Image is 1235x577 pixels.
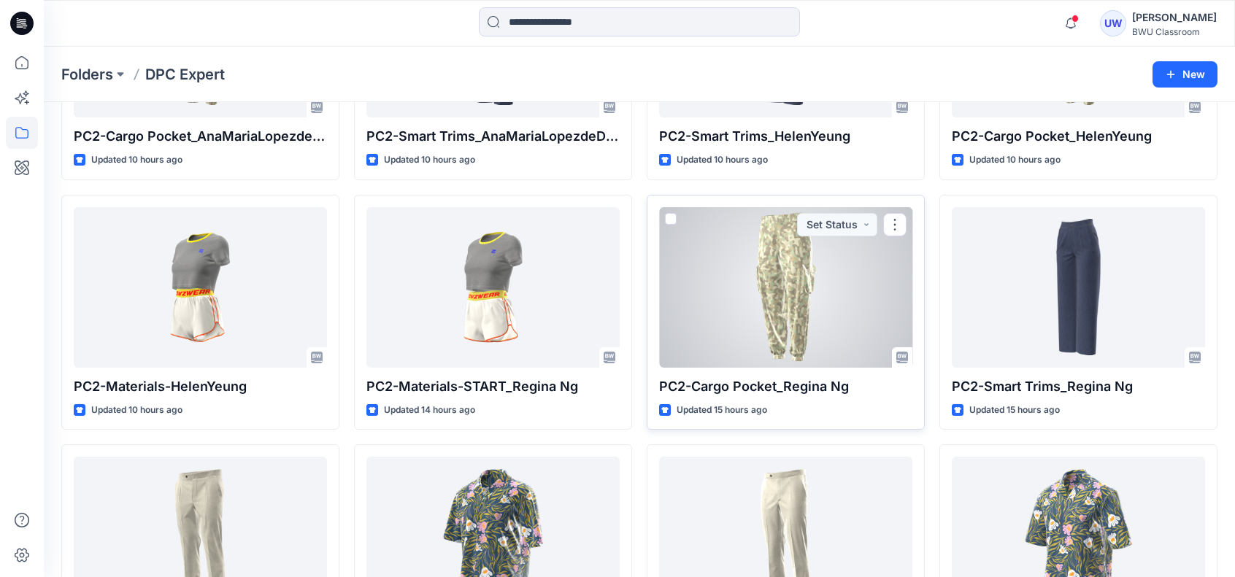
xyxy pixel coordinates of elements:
[366,126,620,147] p: PC2-Smart Trims_AnaMariaLopezdeDreyer
[1153,61,1217,88] button: New
[91,403,182,418] p: Updated 10 hours ago
[952,376,1205,397] p: PC2-Smart Trims_Regina Ng
[659,376,912,397] p: PC2-Cargo Pocket_Regina Ng
[677,403,767,418] p: Updated 15 hours ago
[1132,9,1217,26] div: [PERSON_NAME]
[145,64,225,85] p: DPC Expert
[969,152,1061,168] p: Updated 10 hours ago
[969,403,1060,418] p: Updated 15 hours ago
[74,126,327,147] p: PC2-Cargo Pocket_AnaMariaLopezdeDreyer
[1100,10,1126,36] div: UW
[366,207,620,368] a: PC2-Materials-START_Regina Ng
[952,207,1205,368] a: PC2-Smart Trims_Regina Ng
[366,376,620,397] p: PC2-Materials-START_Regina Ng
[74,207,327,368] a: PC2-Materials-HelenYeung
[91,152,182,168] p: Updated 10 hours ago
[659,126,912,147] p: PC2-Smart Trims_HelenYeung
[74,376,327,397] p: PC2-Materials-HelenYeung
[61,64,113,85] a: Folders
[952,126,1205,147] p: PC2-Cargo Pocket_HelenYeung
[384,403,475,418] p: Updated 14 hours ago
[677,152,768,168] p: Updated 10 hours ago
[384,152,475,168] p: Updated 10 hours ago
[659,207,912,368] a: PC2-Cargo Pocket_Regina Ng
[1132,26,1217,37] div: BWU Classroom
